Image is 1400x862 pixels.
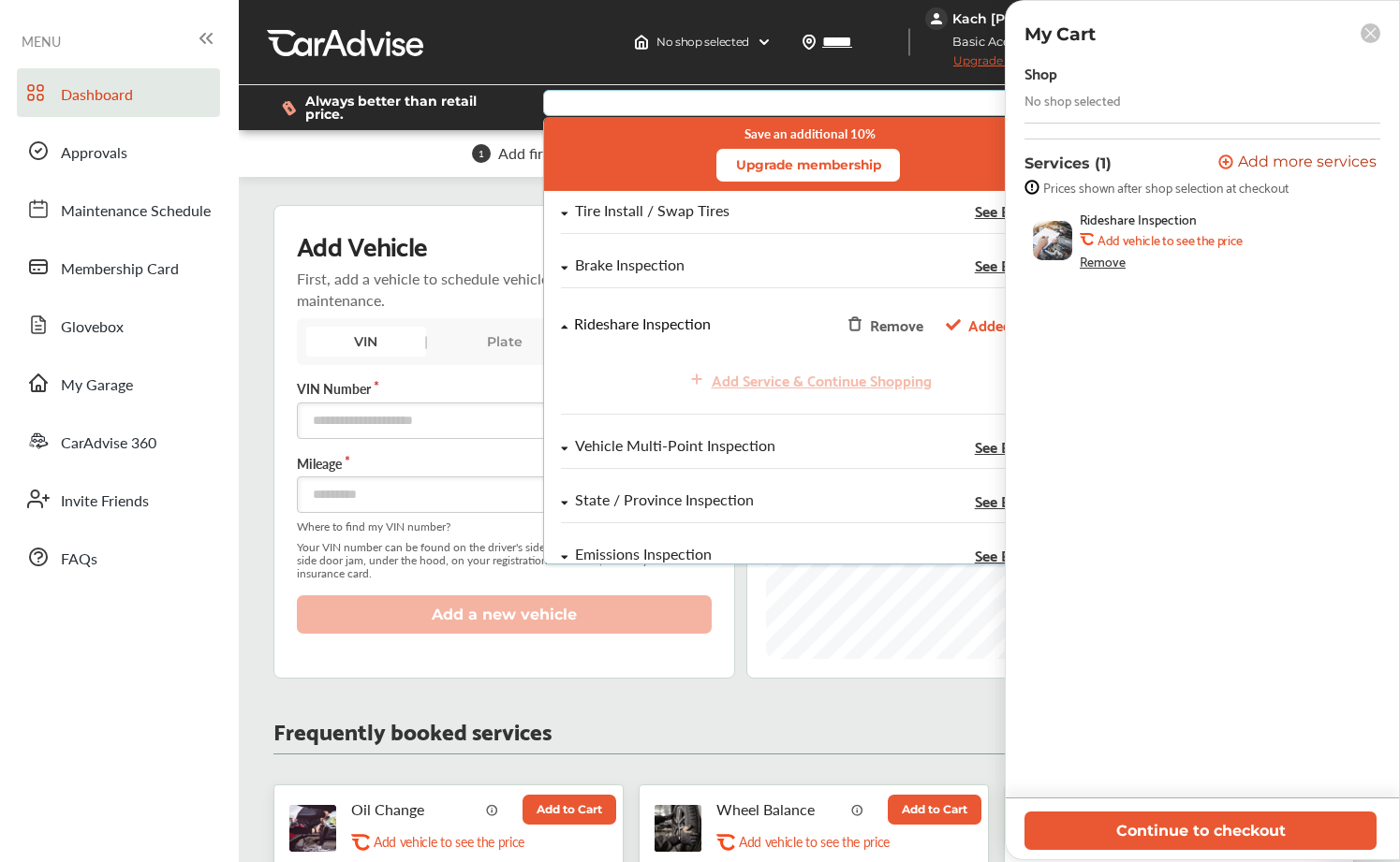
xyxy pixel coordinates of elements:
span: 1 [472,144,491,163]
a: Add more services [1218,154,1380,172]
div: Vehicle Multi-Point Inspection [575,438,775,454]
div: Plate [445,327,565,357]
span: Prices shown after shop selection at checkout [1043,180,1289,195]
button: Upgrade membership [716,149,900,182]
img: rideshare-visual-inspection-thumb.jpg [1033,221,1072,260]
img: tire-wheel-balance-thumb.jpg [655,805,701,852]
span: See Estimate [975,257,1059,272]
img: jVpblrzwTbfkPYzPPzSLxeg0AAAAASUVORK5CYII= [925,7,948,30]
span: Add more services [1238,154,1377,172]
span: CarAdvise 360 [61,431,156,456]
div: VIN [306,327,426,357]
div: Tire Install / Swap Tires [575,203,729,219]
img: dollor_label_vector.a70140d1.svg [282,100,296,116]
button: Add more services [1218,154,1377,172]
span: Rideshare Inspection [1080,212,1197,226]
p: Oil Change [351,800,479,818]
button: Add to Cart [888,795,981,825]
span: Added to cart [968,312,1059,337]
span: My Garage [61,373,133,398]
span: Add first vehicle [498,145,605,162]
div: Emissions Inspection [575,547,712,562]
img: header-home-logo.8d720a4f.svg [634,35,649,50]
p: Frequently booked services [273,721,552,738]
a: FAQs [17,533,220,581]
div: State / Province Inspection [575,492,754,508]
a: Membership Card [17,242,220,291]
a: My Garage [17,358,220,407]
a: Glovebox [17,300,220,349]
p: First, add a vehicle to schedule vehicle maintenance. [297,268,587,311]
div: Kach [PERSON_NAME] [PERSON_NAME] [PERSON_NAME] [952,10,1338,27]
p: Services (1) [1024,154,1112,172]
img: info_icon_vector.svg [486,803,499,816]
img: header-divider.bc55588e.svg [908,28,910,56]
img: location_vector.a44bc228.svg [802,35,817,50]
img: header-down-arrow.9dd2ce7d.svg [757,35,772,50]
a: Maintenance Schedule [17,184,220,233]
small: Save an additional 10% [744,126,876,141]
button: Add to Cart [523,795,616,825]
a: Invite Friends [17,475,220,523]
span: See Estimate [975,439,1059,454]
div: Remove [1080,254,1126,269]
span: Your VIN number can be found on the driver's side interior dashboard, inside driver's side door j... [297,541,712,580]
span: See Estimate [975,493,1059,508]
div: Remove [870,312,923,337]
span: No shop selected [656,35,749,50]
span: Upgrade Account [925,53,1054,77]
span: Membership Card [61,257,179,282]
p: Add vehicle to see the price [374,833,524,851]
div: Brake Inspection [575,257,685,273]
span: Basic Account [927,32,1054,51]
span: Glovebox [61,315,124,340]
span: Maintenance Schedule [61,199,211,224]
p: Add vehicle to see the price [739,833,890,851]
div: Shop [1024,60,1057,85]
span: Dashboard [61,83,133,108]
span: Where to find my VIN number? [297,520,712,533]
div: Rideshare Inspection [574,316,711,332]
img: info_icon_vector.svg [851,803,864,816]
span: Approvals [61,141,127,166]
b: Add vehicle to see the price [1098,232,1243,247]
button: Continue to checkout [1024,811,1377,850]
a: CarAdvise 360 [17,416,220,465]
span: Invite Friends [61,489,149,514]
p: Add Vehicle [297,228,427,260]
img: oil-change-thumb.jpg [289,805,336,852]
img: info-strock.ef5ea3fe.svg [1024,180,1039,195]
a: Dashboard [17,68,220,117]
div: No shop selected [1024,93,1121,108]
span: Always better than retail price. [305,95,513,121]
span: See Estimate [975,548,1059,562]
p: My Cart [1024,23,1096,45]
a: Approvals [17,126,220,175]
span: MENU [22,34,61,49]
p: Wheel Balance [716,800,844,818]
span: See Estimate [975,203,1059,218]
span: FAQs [61,548,97,572]
label: Mileage [297,454,712,473]
label: VIN Number [297,379,712,398]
